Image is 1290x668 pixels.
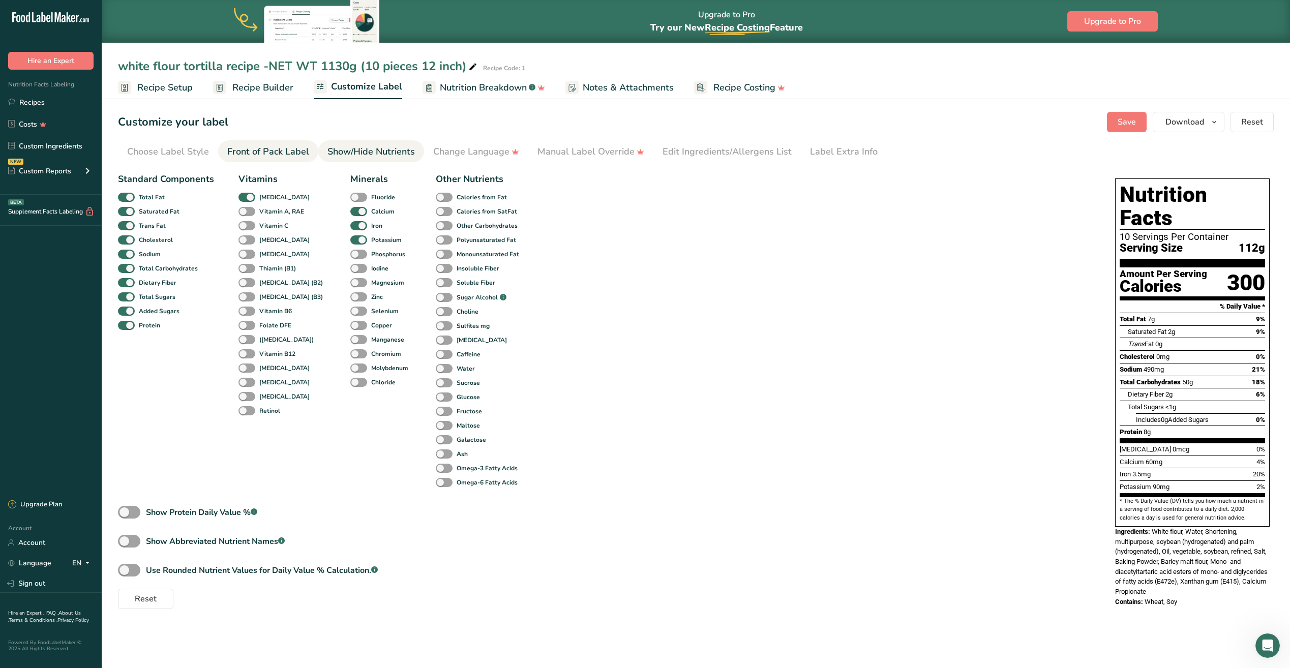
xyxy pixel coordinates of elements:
[1128,403,1164,411] span: Total Sugars
[1231,112,1274,132] button: Reset
[371,278,404,287] b: Magnesium
[457,250,519,259] b: Monounsaturated Fat
[46,610,58,617] a: FAQ .
[8,500,62,510] div: Upgrade Plan
[705,21,770,34] span: Recipe Costing
[1120,458,1144,466] span: Calcium
[314,75,402,100] a: Customize Label
[146,506,257,519] div: Show Protein Daily Value %
[1144,366,1164,373] span: 490mg
[371,235,402,245] b: Potassium
[7,4,26,23] button: go back
[9,617,57,624] a: Terms & Conditions .
[8,166,71,176] div: Custom Reports
[139,292,175,301] b: Total Sugars
[1144,428,1151,436] span: 8g
[1153,483,1169,491] span: 90mg
[8,58,195,123] div: LIA says…
[457,278,495,287] b: Soluble Fiber
[1120,470,1131,478] span: Iron
[457,449,468,459] b: Ash
[1165,403,1176,411] span: <1g
[135,593,157,605] span: Reset
[1120,497,1265,522] section: * The % Daily Value (DV) tells you how much a nutrient in a serving of food contributes to a dail...
[139,221,166,230] b: Trans Fat
[1120,445,1171,453] span: [MEDICAL_DATA]
[213,76,293,99] a: Recipe Builder
[1115,528,1268,595] span: White flour, Water, Shortening, multipurpose, soybean (hydrogenated) and palm (hydrogenated), Oil...
[8,58,131,101] div: Hi,​How can we help you [DATE]?LIA • Just now
[259,349,295,358] b: Vitamin B12
[457,478,518,487] b: Omega-6 Fatty Acids
[146,564,378,576] div: Use Rounded Nutrient Values for Daily Value % Calculation.
[29,6,45,22] img: Profile image for Rachelle
[1239,242,1265,255] span: 112g
[457,421,480,430] b: Maltose
[1252,378,1265,386] span: 18%
[1161,416,1168,423] span: 0g
[457,407,482,416] b: Fructose
[259,250,310,259] b: [MEDICAL_DATA]
[1128,390,1164,398] span: Dietary Fiber
[423,76,545,99] a: Nutrition Breakdown
[84,198,190,218] button: How can I print my labels
[259,406,280,415] b: Retinol
[457,435,486,444] b: Galactose
[1128,340,1145,348] i: Trans
[433,145,519,159] div: Change Language
[1165,116,1204,128] span: Download
[78,6,158,22] h1: Food Label Maker, Inc.
[1256,315,1265,323] span: 9%
[72,557,94,569] div: EN
[1168,328,1175,336] span: 2g
[43,6,59,22] img: Profile image for Rana
[118,114,228,131] h1: Customize your label
[327,145,415,159] div: Show/Hide Nutrients
[371,335,404,344] b: Manganese
[457,350,481,359] b: Caffeine
[139,235,173,245] b: Cholesterol
[1256,445,1265,453] span: 0%
[77,274,190,294] button: What is your refund policy?
[259,264,296,273] b: Thiamin (B1)
[650,21,803,34] span: Try our New Feature
[259,363,310,373] b: [MEDICAL_DATA]
[371,363,408,373] b: Molybdenum
[371,292,383,301] b: Zinc
[118,172,214,186] div: Standard Components
[1173,445,1189,453] span: 0mcg
[1227,269,1265,296] div: 300
[1252,366,1265,373] span: 21%
[72,172,190,193] button: Can I add my own ingredient
[1156,353,1169,360] span: 0mg
[137,81,193,95] span: Recipe Setup
[259,278,323,287] b: [MEDICAL_DATA] (B2)
[16,333,24,341] button: Emoji picker
[457,464,518,473] b: Omega-3 Fatty Acids
[1120,242,1183,255] span: Serving Size
[139,278,176,287] b: Dietary Fiber
[1132,470,1151,478] span: 3.5mg
[1120,366,1142,373] span: Sodium
[95,223,190,244] button: Hire a Nutrition Expert
[259,193,310,202] b: [MEDICAL_DATA]
[1107,112,1147,132] button: Save
[457,392,480,402] b: Glucose
[16,103,59,109] div: LIA • Just now
[537,145,644,159] div: Manual Label Override
[457,321,490,330] b: Sulfites mg
[1120,353,1155,360] span: Cholesterol
[8,640,94,652] div: Powered By FoodLabelMaker © 2025 All Rights Reserved
[1120,300,1265,313] section: % Daily Value *
[178,4,197,22] div: Close
[139,307,179,316] b: Added Sugars
[259,321,291,330] b: Folate DFE
[139,250,161,259] b: Sodium
[457,378,480,387] b: Sucrose
[1153,112,1224,132] button: Download
[371,264,388,273] b: Iodine
[118,76,193,99] a: Recipe Setup
[1120,183,1265,230] h1: Nutrition Facts
[1256,483,1265,491] span: 2%
[1256,353,1265,360] span: 0%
